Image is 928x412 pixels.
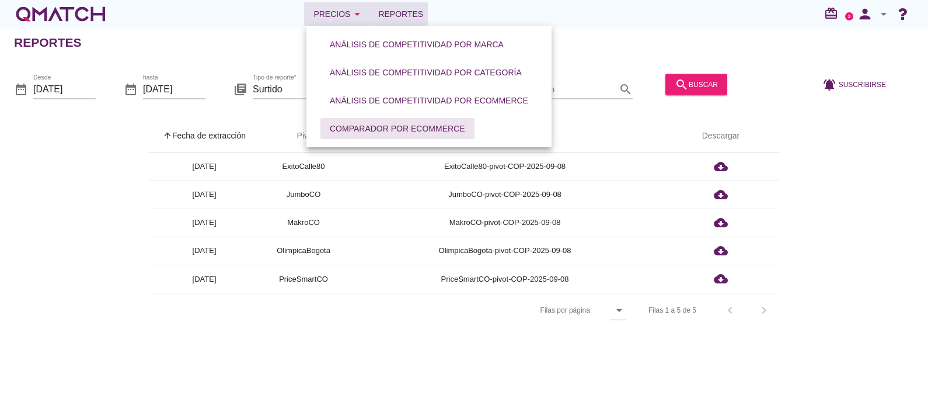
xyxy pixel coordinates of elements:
[149,120,260,153] th: Fecha de extracción: Sorted ascending. Activate to sort descending.
[260,153,347,181] td: ExitoCalle80
[347,181,662,209] td: JumboCO-pivot-COP-2025-09-08
[378,7,423,21] span: Reportes
[260,209,347,237] td: MakroCO
[33,79,96,98] input: Desde
[347,237,662,265] td: OlimpicaBogota-pivot-COP-2025-09-08
[149,209,260,237] td: [DATE]
[330,95,528,107] div: Análisis de competitividad por eCommerce
[260,120,347,153] th: Pivote: Not sorted. Activate to sort ascending.
[320,118,475,139] button: Comparador por eCommerce
[675,77,718,91] div: buscar
[233,82,247,96] i: library_books
[330,123,465,135] div: Comparador por eCommerce
[839,79,886,89] span: Suscribirse
[313,7,364,21] div: Precios
[877,7,891,21] i: arrow_drop_down
[853,6,877,22] i: person
[848,13,851,19] text: 2
[14,82,28,96] i: date_range
[648,305,696,316] div: Filas 1 a 5 de 5
[822,77,839,91] i: notifications_active
[260,237,347,265] td: OlimpicaBogota
[124,82,138,96] i: date_range
[374,2,428,26] a: Reportes
[149,153,260,181] td: [DATE]
[14,2,107,26] a: white-qmatch-logo
[500,79,616,98] input: Filtrar por texto
[714,160,728,174] i: cloud_download
[316,30,518,58] a: Análisis de competitividad por marca
[813,74,895,95] button: Suscribirse
[845,12,853,20] a: 2
[714,244,728,258] i: cloud_download
[316,115,479,143] a: Comparador por eCommerce
[260,181,347,209] td: JumboCO
[330,39,504,51] div: Análisis de competitividad por marca
[316,86,542,115] a: Análisis de competitividad por eCommerce
[143,79,205,98] input: hasta
[662,120,779,153] th: Descargar: Not sorted.
[824,6,843,20] i: redeem
[665,74,727,95] button: buscar
[675,77,689,91] i: search
[350,7,364,21] i: arrow_drop_down
[304,2,374,26] button: Precios
[260,265,347,293] td: PriceSmartCO
[163,131,172,140] i: arrow_upward
[149,265,260,293] td: [DATE]
[612,303,626,317] i: arrow_drop_down
[347,209,662,237] td: MakroCO-pivot-COP-2025-09-08
[347,153,662,181] td: ExitoCalle80-pivot-COP-2025-09-08
[320,90,538,111] button: Análisis de competitividad por eCommerce
[424,293,626,327] div: Filas por página
[320,62,531,83] button: Análisis de competitividad por categoría
[14,33,82,52] h2: Reportes
[347,265,662,293] td: PriceSmartCO-pivot-COP-2025-09-08
[149,181,260,209] td: [DATE]
[714,216,728,230] i: cloud_download
[714,272,728,286] i: cloud_download
[316,58,536,86] a: Análisis de competitividad por categoría
[714,188,728,202] i: cloud_download
[330,67,522,79] div: Análisis de competitividad por categoría
[320,34,513,55] button: Análisis de competitividad por marca
[253,79,346,98] input: Tipo de reporte*
[149,237,260,265] td: [DATE]
[619,82,633,96] i: search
